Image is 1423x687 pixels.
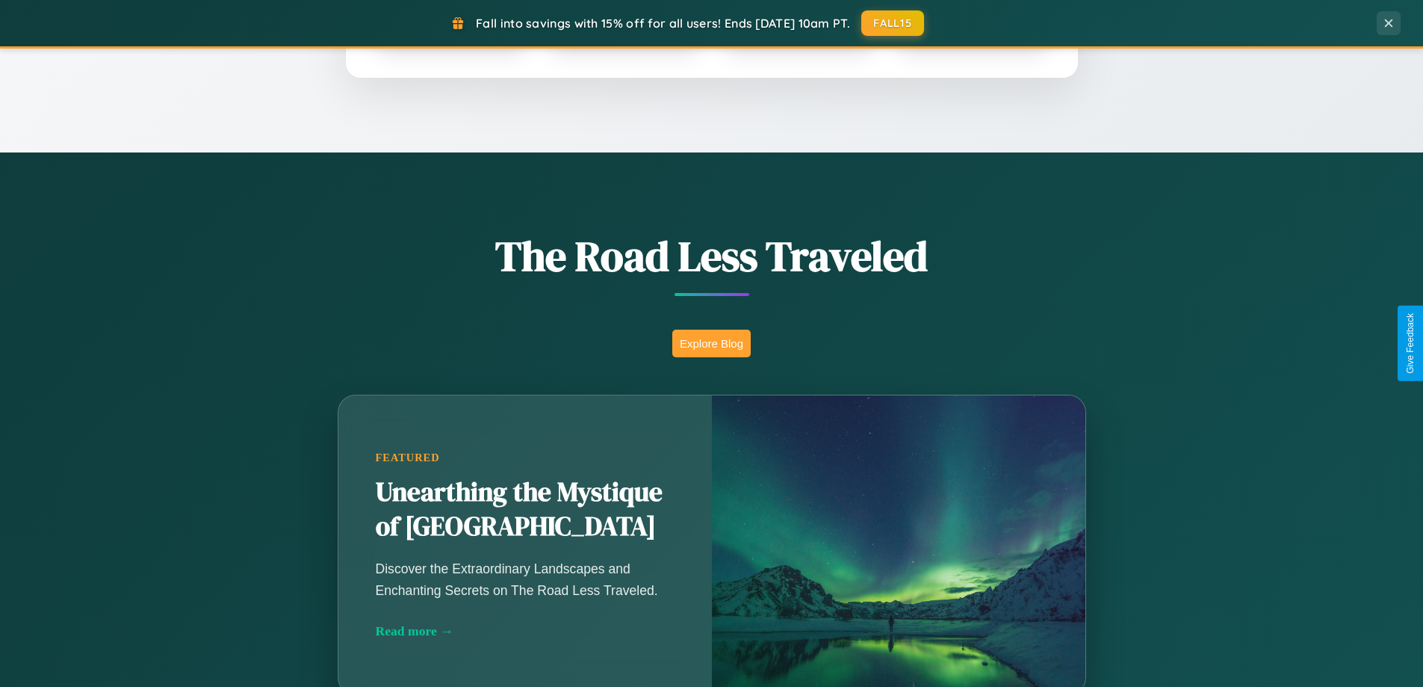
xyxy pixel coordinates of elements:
button: FALL15 [861,10,924,36]
div: Featured [376,452,675,464]
div: Give Feedback [1405,313,1416,374]
h2: Unearthing the Mystique of [GEOGRAPHIC_DATA] [376,475,675,544]
button: Explore Blog [672,330,751,357]
h1: The Road Less Traveled [264,227,1160,285]
span: Fall into savings with 15% off for all users! Ends [DATE] 10am PT. [476,16,850,31]
div: Read more → [376,623,675,639]
p: Discover the Extraordinary Landscapes and Enchanting Secrets on The Road Less Traveled. [376,558,675,600]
